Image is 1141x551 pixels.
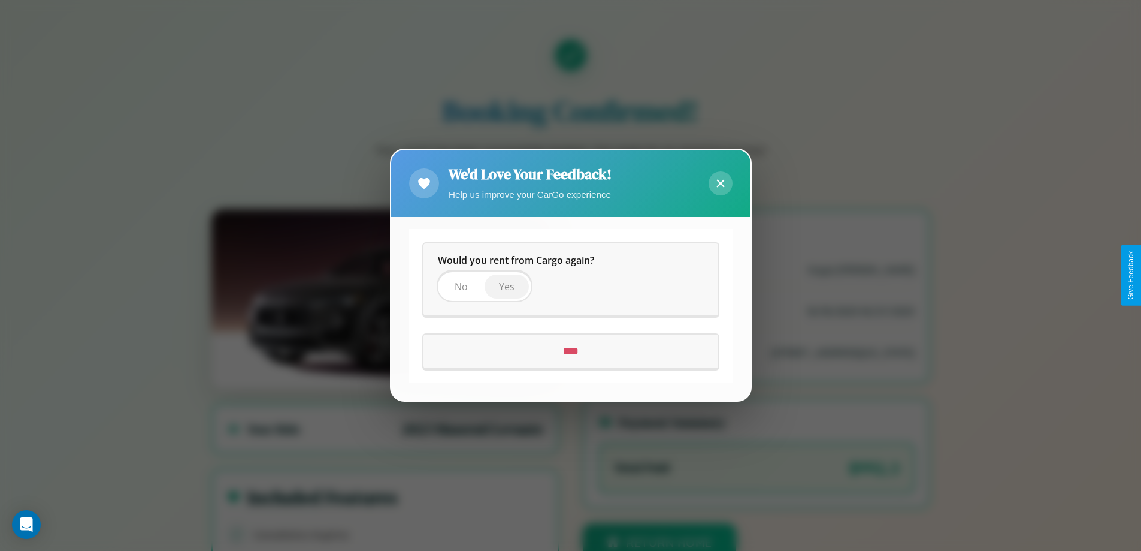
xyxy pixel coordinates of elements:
span: No [455,281,468,294]
span: Yes [499,281,514,294]
div: Open Intercom Messenger [12,510,41,539]
h2: We'd Love Your Feedback! [449,164,612,184]
p: Help us improve your CarGo experience [449,186,612,203]
span: Would you rent from Cargo again? [438,254,594,267]
div: Give Feedback [1127,251,1135,300]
